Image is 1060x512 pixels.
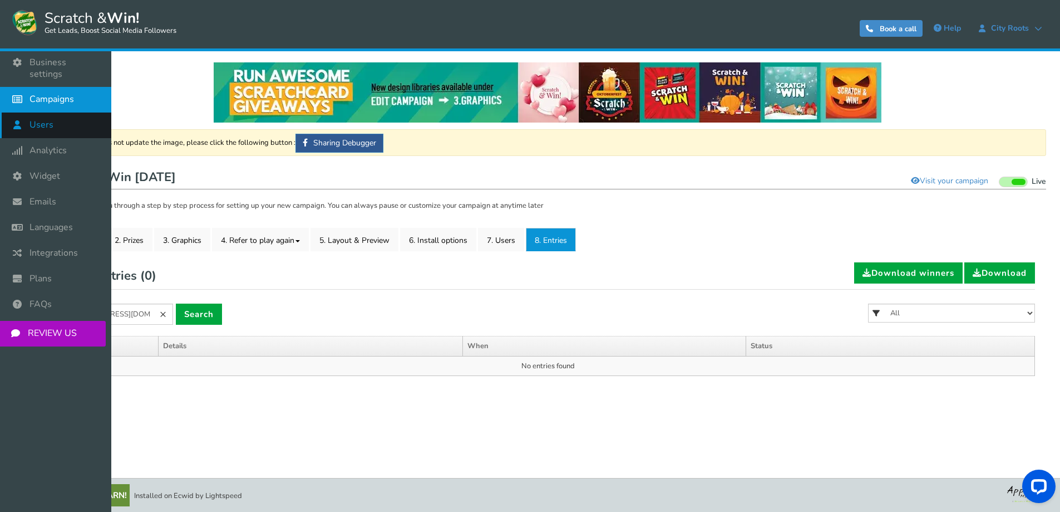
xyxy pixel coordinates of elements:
a: Download [964,262,1035,284]
h1: Scratch & Win [DATE] [49,167,1046,189]
span: FAQs [29,299,52,310]
span: Live [1032,177,1046,187]
a: 2. Prizes [106,228,152,251]
th: Status [746,337,1035,357]
a: Download winners [854,262,963,284]
a: 6. Install options [400,228,476,251]
span: Emails [29,196,56,208]
img: bg_logo_foot.webp [1007,484,1052,503]
span: Plans [29,273,52,285]
a: Help [928,19,967,37]
a: Visit your campaign [904,172,995,191]
a: 5. Layout & Preview [310,228,398,251]
a: Sharing Debugger [295,134,383,153]
td: No entries found [61,356,1035,376]
div: If Facebook does not update the image, please click the following button : [49,129,1046,156]
input: Search by name or email [61,304,173,325]
span: Business settings [29,57,100,80]
span: Widget [29,170,60,182]
span: Users [29,119,53,131]
a: 4. Refer to play again [212,228,309,251]
a: Book a call [860,20,923,37]
span: 0 [145,267,152,284]
span: Installed on Ecwid by Lightspeed [134,491,242,501]
img: festival-poster-2020.webp [214,62,881,123]
img: Scratch and Win [11,8,39,36]
span: Campaigns [29,94,74,105]
th: When [462,337,746,357]
span: Integrations [29,247,78,259]
span: Help [944,23,961,33]
a: 3. Graphics [154,228,210,251]
a: 7. Users [478,228,524,251]
a: Scratch &Win! Get Leads, Boost Social Media Followers [11,8,176,36]
p: Cool. Let's take you through a step by step process for setting up your new campaign. You can alw... [49,201,1046,212]
a: × [153,304,173,325]
span: REVIEW US [28,328,77,339]
span: Scratch & [39,8,176,36]
span: Languages [29,222,73,233]
th: Details [159,337,463,357]
a: Search [176,304,222,325]
span: City Roots [985,24,1034,33]
strong: Win! [107,8,139,28]
small: Get Leads, Boost Social Media Followers [45,27,176,36]
a: 8. Entries [526,228,576,251]
iframe: LiveChat chat widget [1013,465,1060,512]
span: Book a call [880,24,916,34]
span: Analytics [29,145,67,157]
